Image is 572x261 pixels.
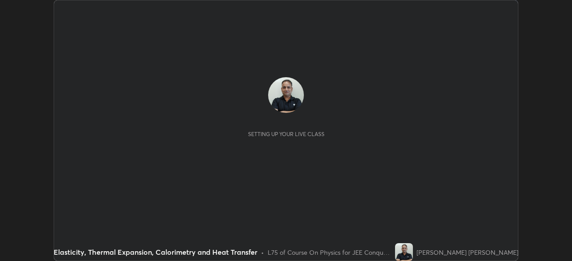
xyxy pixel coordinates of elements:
[248,131,324,137] div: Setting up your live class
[416,248,518,257] div: [PERSON_NAME] [PERSON_NAME]
[395,243,413,261] img: 3a59e42194ec479db318b30fb47d773a.jpg
[268,77,304,113] img: 3a59e42194ec479db318b30fb47d773a.jpg
[54,247,257,257] div: Elasticity, Thermal Expansion, Calorimetry and Heat Transfer
[268,248,391,257] div: L75 of Course On Physics for JEE Conquer 1 2026
[261,248,264,257] div: •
